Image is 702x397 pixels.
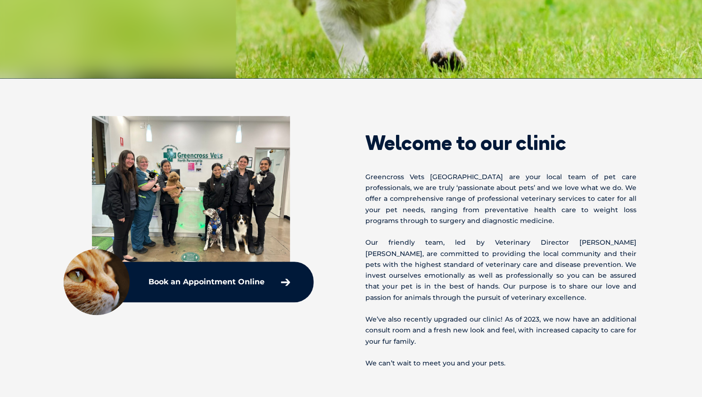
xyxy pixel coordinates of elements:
p: We’ve also recently upgraded our clinic! As of 2023, we now have an additional consult room and a... [365,314,636,347]
p: Greencross Vets [GEOGRAPHIC_DATA] are your local team of pet care professionals, we are truly ‘pa... [365,172,636,226]
p: Our friendly team, led by Veterinary Director [PERSON_NAME] [PERSON_NAME], are committed to provi... [365,237,636,303]
p: Book an Appointment Online [149,278,264,286]
a: Book an Appointment Online [144,273,295,290]
p: We can’t wait to meet you and your pets. [365,358,636,369]
h2: Welcome to our clinic [365,133,636,153]
img: Greencross Vets North Parramatta team photo [92,116,290,265]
